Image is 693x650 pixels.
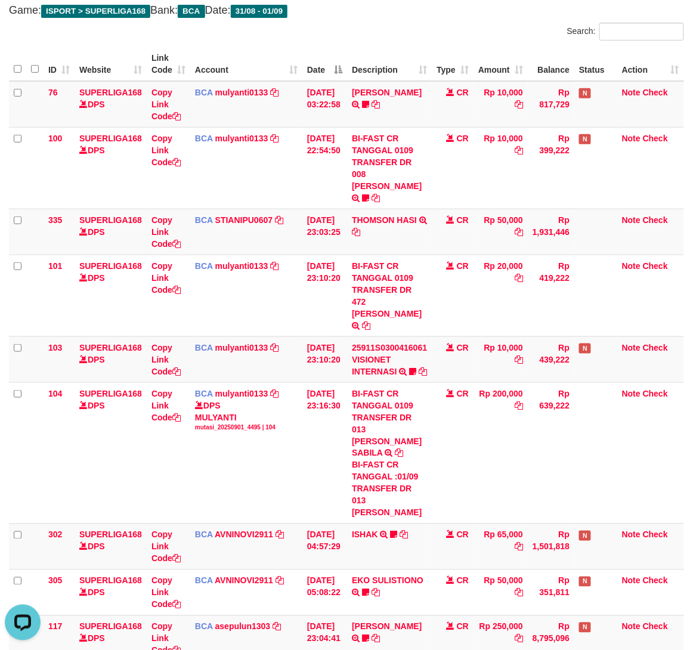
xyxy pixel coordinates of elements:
[302,569,347,615] td: [DATE] 05:08:22
[643,343,668,352] a: Check
[395,448,404,458] a: Copy BI-FAST CR TANGGAL 0109 TRANSFER DR 013 YONI NAWA SABILA to clipboard
[270,261,279,271] a: Copy mulyanti0133 to clipboard
[302,209,347,255] td: [DATE] 23:03:25
[643,134,668,143] a: Check
[215,389,268,398] a: mulyanti0133
[79,530,142,540] a: SUPERLIGA168
[48,622,62,632] span: 117
[528,569,574,615] td: Rp 351,811
[567,23,684,41] label: Search:
[151,261,181,295] a: Copy Link Code
[474,255,528,336] td: Rp 20,000
[643,389,668,398] a: Check
[457,215,469,225] span: CR
[178,5,205,18] span: BCA
[515,100,523,109] a: Copy Rp 10,000 to clipboard
[643,215,668,225] a: Check
[352,261,422,318] a: BI-FAST CR TANGGAL 0109 TRANSFER DR 472 [PERSON_NAME]
[617,47,684,81] th: Action: activate to sort column ascending
[79,88,142,97] a: SUPERLIGA168
[44,47,75,81] th: ID: activate to sort column ascending
[302,524,347,569] td: [DATE] 04:57:29
[515,634,523,643] a: Copy Rp 250,000 to clipboard
[352,530,378,540] a: ISHAK
[528,382,574,524] td: Rp 639,222
[48,88,58,97] span: 76
[48,530,62,540] span: 302
[352,389,422,458] a: BI-FAST CR TANGGAL 0109 TRANSFER DR 013 [PERSON_NAME] SABILA
[195,389,213,398] span: BCA
[372,588,380,598] a: Copy EKO SULISTIONO to clipboard
[215,530,273,540] a: AVNINOVI2911
[372,100,380,109] a: Copy DEWI PITRI NINGSIH to clipboard
[515,146,523,155] a: Copy Rp 10,000 to clipboard
[457,343,469,352] span: CR
[302,127,347,209] td: [DATE] 22:54:50
[643,530,668,540] a: Check
[599,23,684,41] input: Search:
[75,81,147,128] td: DPS
[275,215,283,225] a: Copy STIANIPU0607 to clipboard
[515,227,523,237] a: Copy Rp 50,000 to clipboard
[643,622,668,632] a: Check
[79,389,142,398] a: SUPERLIGA168
[195,261,213,271] span: BCA
[151,88,181,121] a: Copy Link Code
[195,423,298,432] div: mutasi_20250901_4495 | 104
[574,47,617,81] th: Status
[474,209,528,255] td: Rp 50,000
[215,576,273,586] a: AVNINOVI2911
[457,576,469,586] span: CR
[79,622,142,632] a: SUPERLIGA168
[302,336,347,382] td: [DATE] 23:10:20
[474,382,528,524] td: Rp 200,000
[372,193,380,203] a: Copy BI-FAST CR TANGGAL 0109 TRANSFER DR 008 NURWAHIT WIJAYA to clipboard
[215,343,268,352] a: mulyanti0133
[352,576,423,586] a: EKO SULISTIONO
[352,622,422,632] a: [PERSON_NAME]
[48,389,62,398] span: 104
[151,343,181,376] a: Copy Link Code
[457,134,469,143] span: CR
[48,134,62,143] span: 100
[195,622,213,632] span: BCA
[528,127,574,209] td: Rp 399,222
[474,127,528,209] td: Rp 10,000
[352,88,422,97] a: [PERSON_NAME]
[622,134,641,143] a: Note
[151,215,181,249] a: Copy Link Code
[75,127,147,209] td: DPS
[457,622,469,632] span: CR
[48,261,62,271] span: 101
[302,382,347,524] td: [DATE] 23:16:30
[528,47,574,81] th: Balance
[622,261,641,271] a: Note
[302,47,347,81] th: Date: activate to sort column descending
[579,134,591,144] span: Has Note
[474,524,528,569] td: Rp 65,000
[432,47,474,81] th: Type: activate to sort column ascending
[622,389,641,398] a: Note
[302,81,347,128] td: [DATE] 03:22:58
[372,634,380,643] a: Copy DIONYSIUS ISWARA to clipboard
[622,622,641,632] a: Note
[276,576,284,586] a: Copy AVNINOVI2911 to clipboard
[622,576,641,586] a: Note
[231,5,288,18] span: 31/08 - 01/09
[79,261,142,271] a: SUPERLIGA168
[270,88,279,97] a: Copy mulyanti0133 to clipboard
[215,134,268,143] a: mulyanti0133
[79,215,142,225] a: SUPERLIGA168
[528,524,574,569] td: Rp 1,501,818
[579,623,591,633] span: Has Note
[195,530,213,540] span: BCA
[528,209,574,255] td: Rp 1,931,446
[270,343,279,352] a: Copy mulyanti0133 to clipboard
[276,530,284,540] a: Copy AVNINOVI2911 to clipboard
[579,343,591,354] span: Has Note
[147,47,190,81] th: Link Code: activate to sort column ascending
[579,88,591,98] span: Has Note
[643,88,668,97] a: Check
[75,209,147,255] td: DPS
[75,255,147,336] td: DPS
